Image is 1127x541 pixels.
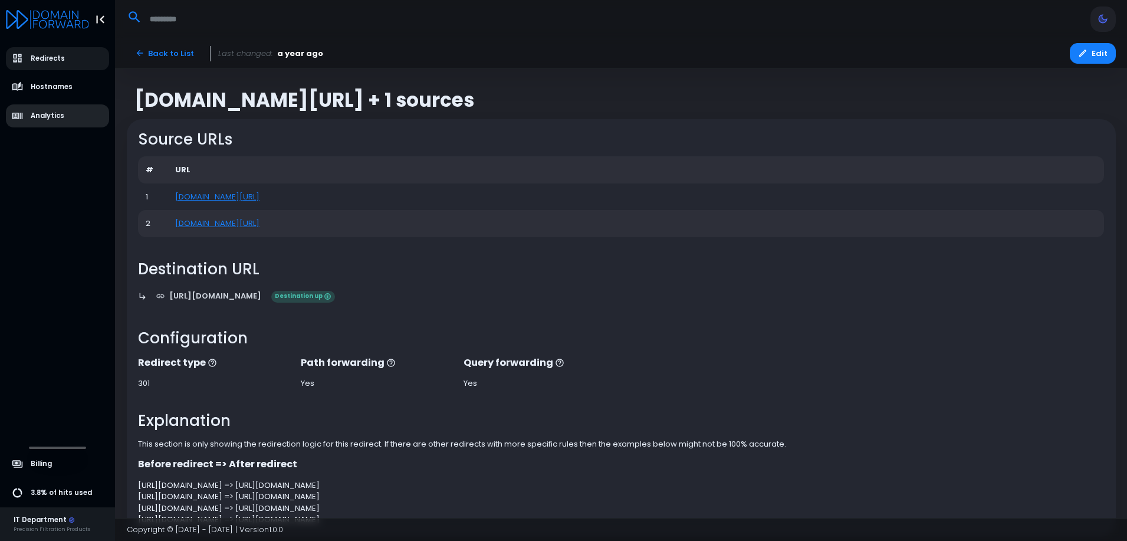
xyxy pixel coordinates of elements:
[1070,43,1116,64] button: Edit
[464,356,615,370] p: Query forwarding
[138,457,1104,471] p: Before redirect => After redirect
[138,260,1104,278] h2: Destination URL
[6,76,110,99] a: Hostnames
[31,82,73,92] span: Hostnames
[89,8,111,31] button: Toggle Aside
[127,524,283,535] span: Copyright © [DATE] - [DATE] | Version 1.0.0
[138,503,1104,514] div: [URL][DOMAIN_NAME] => [URL][DOMAIN_NAME]
[138,514,1104,526] div: [URL][DOMAIN_NAME] => [URL][DOMAIN_NAME]
[138,491,1104,503] div: [URL][DOMAIN_NAME] => [URL][DOMAIN_NAME]
[127,43,203,64] a: Back to List
[6,47,110,70] a: Redirects
[138,378,290,389] div: 301
[146,191,160,203] div: 1
[138,438,1104,450] p: This section is only showing the redirection logic for this redirect. If there are other redirect...
[138,356,290,370] p: Redirect type
[6,11,89,27] a: Logo
[277,48,323,60] span: a year ago
[271,291,336,303] span: Destination up
[138,329,1104,347] h2: Configuration
[167,156,1104,183] th: URL
[31,111,64,121] span: Analytics
[147,286,270,307] a: [URL][DOMAIN_NAME]
[464,378,615,389] div: Yes
[301,356,452,370] p: Path forwarding
[218,48,273,60] span: Last changed:
[31,459,52,469] span: Billing
[6,453,110,476] a: Billing
[31,54,65,64] span: Redirects
[31,488,92,498] span: 3.8% of hits used
[175,191,259,202] a: [DOMAIN_NAME][URL]
[138,156,167,183] th: #
[134,88,474,112] span: [DOMAIN_NAME][URL] + 1 sources
[301,378,452,389] div: Yes
[14,525,90,533] div: Precision Filtration Products
[138,412,1104,430] h2: Explanation
[6,104,110,127] a: Analytics
[175,218,259,229] a: [DOMAIN_NAME][URL]
[14,515,90,526] div: IT Department
[138,130,1104,149] h2: Source URLs
[138,480,1104,491] div: [URL][DOMAIN_NAME] => [URL][DOMAIN_NAME]
[146,218,160,229] div: 2
[6,481,110,504] a: 3.8% of hits used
